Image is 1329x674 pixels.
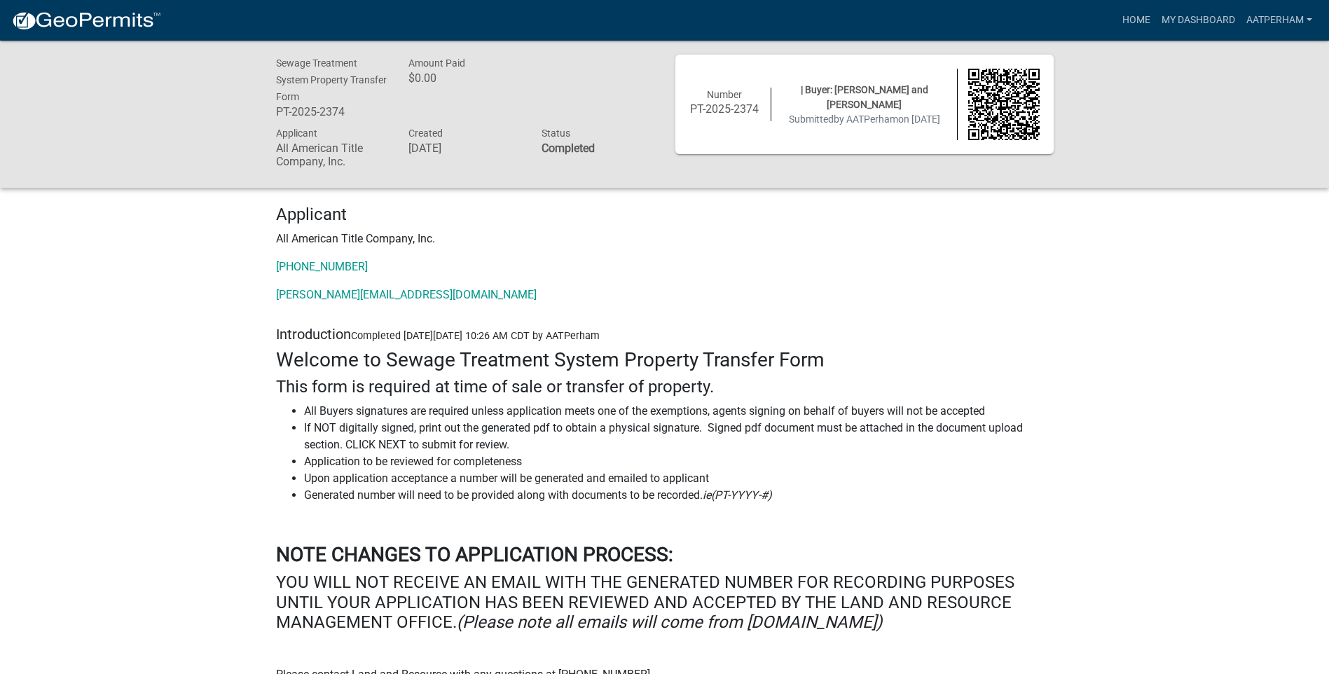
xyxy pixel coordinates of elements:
[689,102,761,116] h6: PT-2025-2374
[276,543,673,566] strong: NOTE CHANGES TO APPLICATION PROCESS:
[542,142,595,155] strong: Completed
[304,420,1054,453] li: If NOT digitally signed, print out the generated pdf to obtain a physical signature. Signed pdf d...
[276,142,388,168] h6: All American Title Company, Inc.
[276,205,1054,225] h4: Applicant
[789,114,940,125] span: Submitted on [DATE]
[1156,7,1241,34] a: My Dashboard
[408,71,521,85] h6: $0.00
[351,330,600,342] span: Completed [DATE][DATE] 10:26 AM CDT by AATPerham
[304,470,1054,487] li: Upon application acceptance a number will be generated and emailed to applicant
[834,114,898,125] span: by AATPerham
[276,326,1054,343] h5: Introduction
[304,487,1054,504] li: Generated number will need to be provided along with documents to be recorded.
[1241,7,1318,34] a: AATPerham
[408,128,443,139] span: Created
[276,572,1054,633] h4: YOU WILL NOT RECEIVE AN EMAIL WITH THE GENERATED NUMBER FOR RECORDING PURPOSES UNTIL YOUR APPLICA...
[408,142,521,155] h6: [DATE]
[703,488,772,502] i: ie(PT-YYYY-#)
[276,57,387,102] span: Sewage Treatment System Property Transfer Form
[276,348,1054,372] h3: Welcome to Sewage Treatment System Property Transfer Form
[542,128,570,139] span: Status
[276,377,1054,397] h4: This form is required at time of sale or transfer of property.
[707,89,742,100] span: Number
[968,69,1040,140] img: QR code
[457,612,882,632] i: (Please note all emails will come from [DOMAIN_NAME])
[276,128,317,139] span: Applicant
[801,84,928,110] span: | Buyer: [PERSON_NAME] and [PERSON_NAME]
[1117,7,1156,34] a: Home
[276,105,388,118] h6: PT-2025-2374
[408,57,465,69] span: Amount Paid
[276,260,368,273] a: [PHONE_NUMBER]
[276,231,1054,247] p: All American Title Company, Inc.
[304,453,1054,470] li: Application to be reviewed for completeness
[304,403,1054,420] li: All Buyers signatures are required unless application meets one of the exemptions, agents signing...
[276,288,537,301] a: [PERSON_NAME][EMAIL_ADDRESS][DOMAIN_NAME]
